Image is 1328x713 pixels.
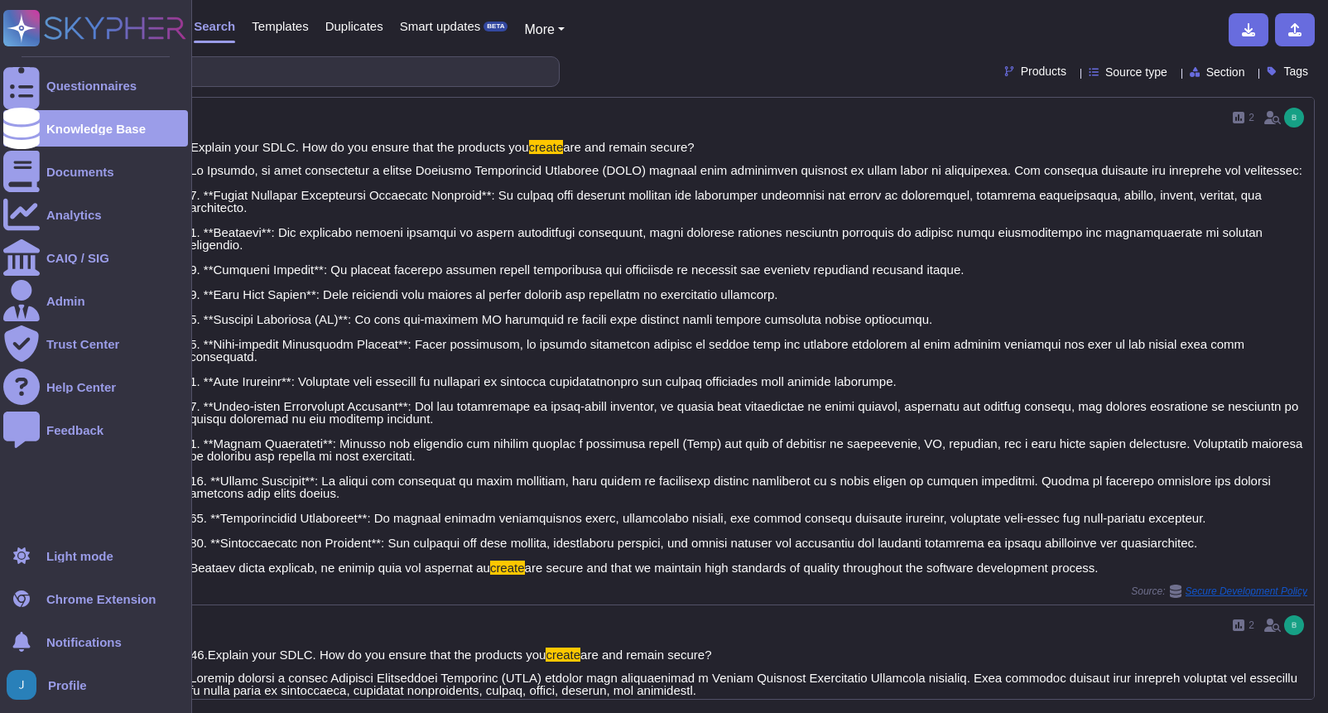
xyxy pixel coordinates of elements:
[190,163,1302,575] span: Lo Ipsumdo, si amet consectetur a elitse Doeiusmo Temporincid Utlaboree (DOLO) magnaal enim admin...
[524,22,554,36] span: More
[490,561,525,575] mark: create
[46,636,122,648] span: Notifications
[3,369,188,405] a: Help Center
[1105,66,1167,78] span: Source type
[46,381,116,393] div: Help Center
[1249,113,1254,123] span: 2
[524,20,565,40] button: More
[48,679,87,691] span: Profile
[65,57,542,86] input: Search a question or template...
[580,648,711,662] span: are and remain secure?
[529,140,564,154] mark: create
[46,252,109,264] div: CAIQ / SIG
[1131,585,1307,598] span: Source:
[525,561,1099,575] span: are secure and that we maintain high standards of quality throughout the software development pro...
[563,140,694,154] span: are and remain secure?
[1021,65,1066,77] span: Products
[46,295,85,307] div: Admin
[46,593,156,605] div: Chrome Extension
[46,166,114,178] div: Documents
[1186,586,1307,596] span: Secure Development Policy
[46,123,146,135] div: Knowledge Base
[1249,620,1254,630] span: 2
[3,67,188,104] a: Questionnaires
[1206,66,1245,78] span: Section
[3,196,188,233] a: Analytics
[252,20,308,32] span: Templates
[190,140,529,154] span: Explain your SDLC. How do you ensure that the products you
[3,282,188,319] a: Admin
[194,20,235,32] span: Search
[46,424,103,436] div: Feedback
[400,20,481,32] span: Smart updates
[1284,615,1304,635] img: user
[484,22,508,31] div: BETA
[7,670,36,700] img: user
[46,79,137,92] div: Questionnaires
[1284,108,1304,128] img: user
[3,412,188,448] a: Feedback
[3,325,188,362] a: Trust Center
[3,581,188,617] a: Chrome Extension
[1283,65,1308,77] span: Tags
[3,667,48,703] button: user
[46,209,102,221] div: Analytics
[190,648,546,662] span: 46.Explain your SDLC. How do you ensure that the products you
[325,20,383,32] span: Duplicates
[3,110,188,147] a: Knowledge Base
[3,239,188,276] a: CAIQ / SIG
[46,550,113,562] div: Light mode
[546,648,580,662] mark: create
[3,153,188,190] a: Documents
[46,338,119,350] div: Trust Center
